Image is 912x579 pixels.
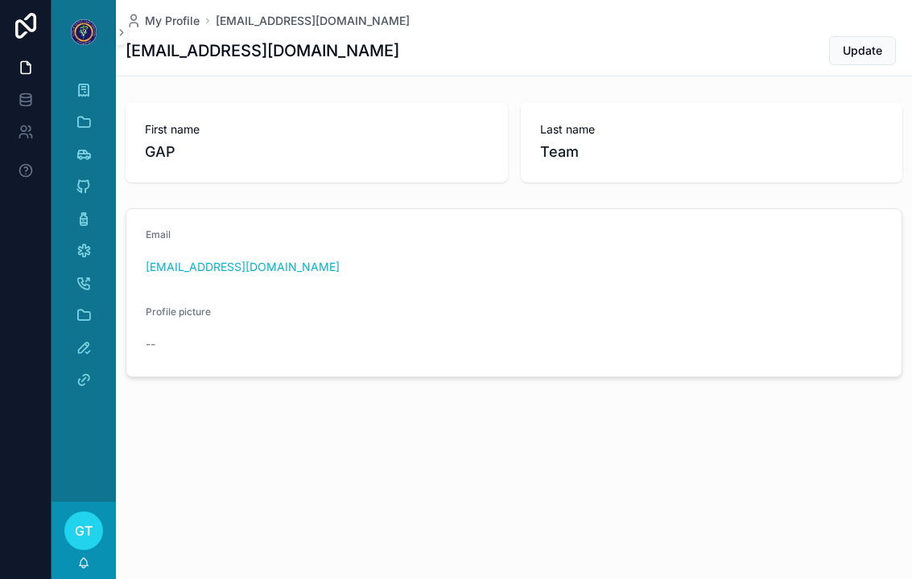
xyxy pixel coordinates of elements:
[145,13,200,29] span: My Profile
[146,228,171,240] span: Email
[145,121,489,138] span: First name
[146,306,211,318] span: Profile picture
[843,43,882,59] span: Update
[126,13,200,29] a: My Profile
[126,39,399,62] h1: [EMAIL_ADDRESS][DOMAIN_NAME]
[145,141,489,163] span: GAP
[146,259,340,275] a: [EMAIL_ADDRESS][DOMAIN_NAME]
[75,521,93,540] span: GT
[540,121,884,138] span: Last name
[52,64,116,415] div: scrollable content
[71,19,97,45] img: App logo
[146,336,155,352] span: --
[216,13,410,29] a: [EMAIL_ADDRESS][DOMAIN_NAME]
[540,141,884,163] span: Team
[829,36,896,65] button: Update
